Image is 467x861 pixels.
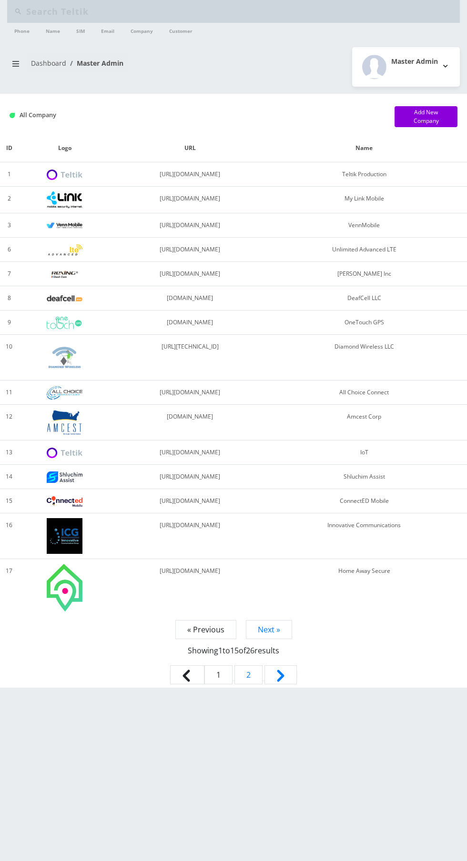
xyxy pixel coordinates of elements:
[47,496,82,507] img: ConnectED Mobile
[112,441,269,465] td: [URL][DOMAIN_NAME]
[26,2,457,20] input: Search Teltik
[10,624,457,688] nav: Pagination Navigation
[10,23,34,37] a: Phone
[47,448,82,459] img: IoT
[269,162,460,187] td: Teltik Production
[269,513,460,559] td: Innovative Communications
[269,213,460,238] td: VennMobile
[112,262,269,286] td: [URL][DOMAIN_NAME]
[47,410,82,435] img: Amcest Corp
[41,23,65,37] a: Name
[175,620,236,639] span: « Previous
[269,286,460,310] td: DeafCell LLC
[164,23,197,37] a: Customer
[47,340,82,375] img: Diamond Wireless LLC
[112,134,269,162] th: URL
[264,665,297,684] a: Next &raquo;
[204,665,233,684] span: 1
[47,270,82,279] img: Rexing Inc
[47,222,82,229] img: VennMobile
[66,58,123,68] li: Master Admin
[112,380,269,405] td: [URL][DOMAIN_NAME]
[47,564,82,611] img: Home Away Secure
[112,187,269,213] td: [URL][DOMAIN_NAME]
[269,262,460,286] td: [PERSON_NAME] Inc
[112,465,269,489] td: [URL][DOMAIN_NAME]
[269,187,460,213] td: My Link Mobile
[47,518,82,554] img: Innovative Communications
[112,310,269,335] td: [DOMAIN_NAME]
[47,244,82,256] img: Unlimited Advanced LTE
[96,23,119,37] a: Email
[71,23,90,37] a: SIM
[269,238,460,262] td: Unlimited Advanced LTE
[112,405,269,441] td: [DOMAIN_NAME]
[47,471,82,482] img: Shluchim Assist
[10,635,457,656] p: Showing to of results
[112,162,269,187] td: [URL][DOMAIN_NAME]
[269,559,460,616] td: Home Away Secure
[112,286,269,310] td: [DOMAIN_NAME]
[352,47,460,87] button: Master Admin
[269,335,460,380] td: Diamond Wireless LLC
[10,113,15,118] img: All Company
[269,310,460,335] td: OneTouch GPS
[391,58,438,66] h2: Master Admin
[47,191,82,208] img: My Link Mobile
[246,620,292,639] a: Next »
[47,386,82,399] img: All Choice Connect
[246,645,254,656] span: 26
[112,513,269,559] td: [URL][DOMAIN_NAME]
[170,665,204,684] span: &laquo; Previous
[269,134,460,162] th: Name
[269,380,460,405] td: All Choice Connect
[234,665,263,684] a: Go to page 2
[126,23,158,37] a: Company
[47,295,82,301] img: DeafCell LLC
[31,59,66,68] a: Dashboard
[47,317,82,329] img: OneTouch GPS
[269,441,460,465] td: IoT
[269,405,460,441] td: Amcest Corp
[47,170,82,180] img: Teltik Production
[230,645,239,656] span: 15
[112,489,269,513] td: [URL][DOMAIN_NAME]
[269,489,460,513] td: ConnectED Mobile
[18,134,111,162] th: Logo
[112,335,269,380] td: [URL][TECHNICAL_ID]
[7,53,226,80] nav: breadcrumb
[395,106,457,127] a: Add New Company
[218,645,223,656] span: 1
[112,238,269,262] td: [URL][DOMAIN_NAME]
[269,465,460,489] td: Shluchim Assist
[112,559,269,616] td: [URL][DOMAIN_NAME]
[112,213,269,238] td: [URL][DOMAIN_NAME]
[10,111,380,119] h1: All Company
